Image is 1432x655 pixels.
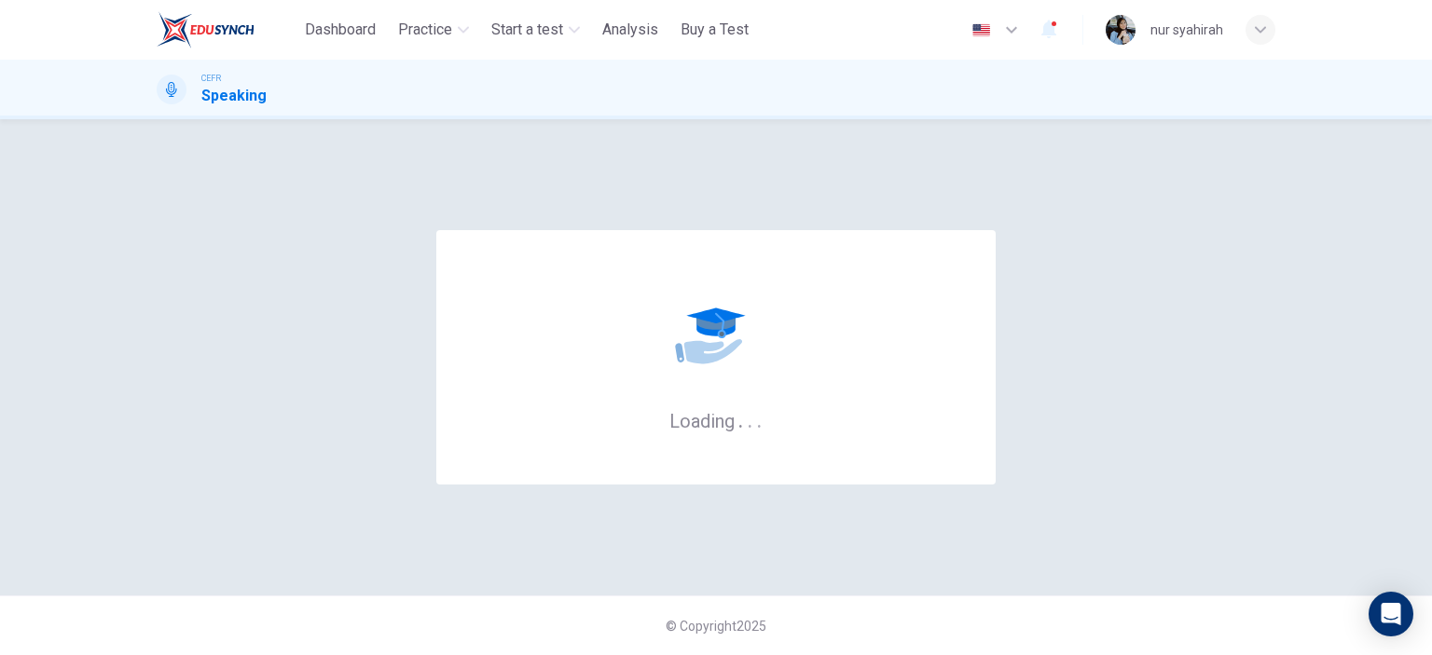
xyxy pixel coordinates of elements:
[1369,592,1413,636] div: Open Intercom Messenger
[157,11,297,48] a: ELTC logo
[756,403,763,434] h6: .
[673,13,756,47] button: Buy a Test
[201,85,267,107] h1: Speaking
[297,13,383,47] button: Dashboard
[602,19,658,41] span: Analysis
[157,11,255,48] img: ELTC logo
[681,19,749,41] span: Buy a Test
[970,23,993,37] img: en
[305,19,376,41] span: Dashboard
[484,13,587,47] button: Start a test
[391,13,476,47] button: Practice
[669,408,763,432] h6: Loading
[201,72,221,85] span: CEFR
[491,19,563,41] span: Start a test
[1150,19,1223,41] div: nur syahirah
[666,619,766,634] span: © Copyright 2025
[398,19,452,41] span: Practice
[595,13,666,47] button: Analysis
[747,403,753,434] h6: .
[737,403,744,434] h6: .
[1106,15,1136,45] img: Profile picture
